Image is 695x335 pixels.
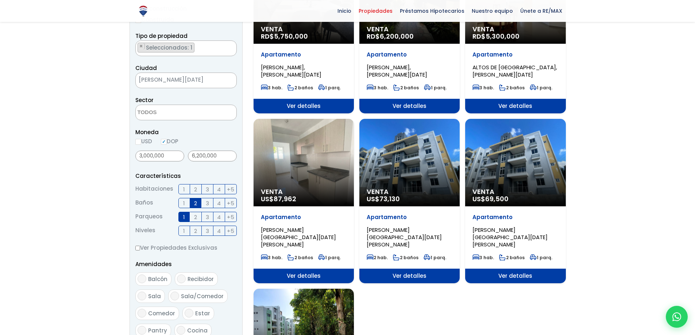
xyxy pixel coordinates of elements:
[472,85,494,91] span: 3 hab.
[194,199,197,208] span: 2
[194,213,197,222] span: 2
[359,99,460,113] span: Ver detalles
[465,119,565,283] a: Venta US$69,500 Apartamento [PERSON_NAME][GEOGRAPHIC_DATA][DATE][PERSON_NAME] 3 hab. 2 baños 1 pa...
[145,44,194,51] span: Seleccionados: 1
[183,213,185,222] span: 1
[367,188,452,195] span: Venta
[195,309,210,317] span: Estar
[367,63,427,78] span: [PERSON_NAME], [PERSON_NAME][DATE]
[367,26,452,33] span: Venta
[217,213,221,222] span: 4
[135,260,237,269] p: Amenidades
[148,309,175,317] span: Comedor
[472,51,558,58] p: Apartamento
[188,151,237,161] input: Precio máximo
[183,185,185,194] span: 1
[227,185,234,194] span: +5
[183,226,185,235] span: 1
[472,26,558,33] span: Venta
[254,119,354,283] a: Venta US$87,962 Apartamento [PERSON_NAME][GEOGRAPHIC_DATA][DATE][PERSON_NAME] 3 hab. 2 baños 1 pa...
[135,96,154,104] span: Sector
[185,309,193,318] input: Estar
[530,85,552,91] span: 1 parq.
[318,254,341,261] span: 1 parq.
[135,137,152,146] label: USD
[135,64,157,72] span: Ciudad
[225,77,229,84] span: ×
[472,32,520,41] span: RD$
[472,194,509,203] span: US$
[177,274,186,283] input: Recibidor
[138,43,145,50] button: Remove item
[136,105,206,121] textarea: Search
[183,199,185,208] span: 1
[318,85,341,91] span: 1 parq.
[261,254,282,261] span: 3 hab.
[138,326,146,335] input: Pantry
[135,171,237,180] p: Características
[367,85,388,91] span: 3 hab.
[274,194,296,203] span: 87,962
[136,75,218,85] span: SANTO DOMINGO DE GUZMÁN
[229,43,232,50] span: ×
[261,188,347,195] span: Venta
[472,63,557,78] span: ALTOS DE [GEOGRAPHIC_DATA], [PERSON_NAME][DATE]
[367,32,414,41] span: RD$
[472,214,558,221] p: Apartamento
[465,269,565,283] span: Ver detalles
[138,274,146,283] input: Balcón
[485,194,509,203] span: 69,500
[170,292,179,300] input: Sala/Comedor
[135,246,140,250] input: Ver Propiedades Exclusivas
[161,137,178,146] label: DOP
[206,226,209,235] span: 3
[274,32,308,41] span: 5,750,000
[135,198,153,208] span: Baños
[218,75,229,86] button: Remove all items
[261,194,296,203] span: US$
[468,5,517,16] span: Nuestro equipo
[227,199,234,208] span: +5
[261,214,347,221] p: Apartamento
[217,185,221,194] span: 4
[367,51,452,58] p: Apartamento
[359,119,460,283] a: Venta US$73,130 Apartamento [PERSON_NAME][GEOGRAPHIC_DATA][DATE][PERSON_NAME] 2 hab. 2 baños 1 pa...
[135,128,237,137] span: Moneda
[367,226,442,248] span: [PERSON_NAME][GEOGRAPHIC_DATA][DATE][PERSON_NAME]
[228,43,233,50] button: Remove all items
[227,226,234,235] span: +5
[217,226,221,235] span: 4
[261,51,347,58] p: Apartamento
[334,5,355,16] span: Inicio
[206,213,209,222] span: 3
[355,5,396,16] span: Propiedades
[472,188,558,195] span: Venta
[465,99,565,113] span: Ver detalles
[486,32,520,41] span: 5,300,000
[217,199,221,208] span: 4
[148,327,167,334] span: Pantry
[135,32,188,40] span: Tipo de propiedad
[135,73,237,88] span: SANTO DOMINGO DE GUZMÁN
[138,309,146,318] input: Comedor
[194,185,197,194] span: 2
[287,254,313,261] span: 2 baños
[254,269,354,283] span: Ver detalles
[517,5,566,16] span: Únete a RE/MAX
[254,99,354,113] span: Ver detalles
[367,194,400,203] span: US$
[261,26,347,33] span: Venta
[499,254,525,261] span: 2 baños
[187,327,208,334] span: Cocina
[135,226,155,236] span: Niveles
[472,226,548,248] span: [PERSON_NAME][GEOGRAPHIC_DATA][DATE][PERSON_NAME]
[135,212,163,222] span: Parqueos
[393,254,418,261] span: 2 baños
[530,254,552,261] span: 1 parq.
[194,226,197,235] span: 2
[138,292,146,300] input: Sala
[135,139,141,145] input: USD
[188,275,214,283] span: Recibidor
[138,43,194,52] li: APARTAMENTO
[177,326,185,335] input: Cocina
